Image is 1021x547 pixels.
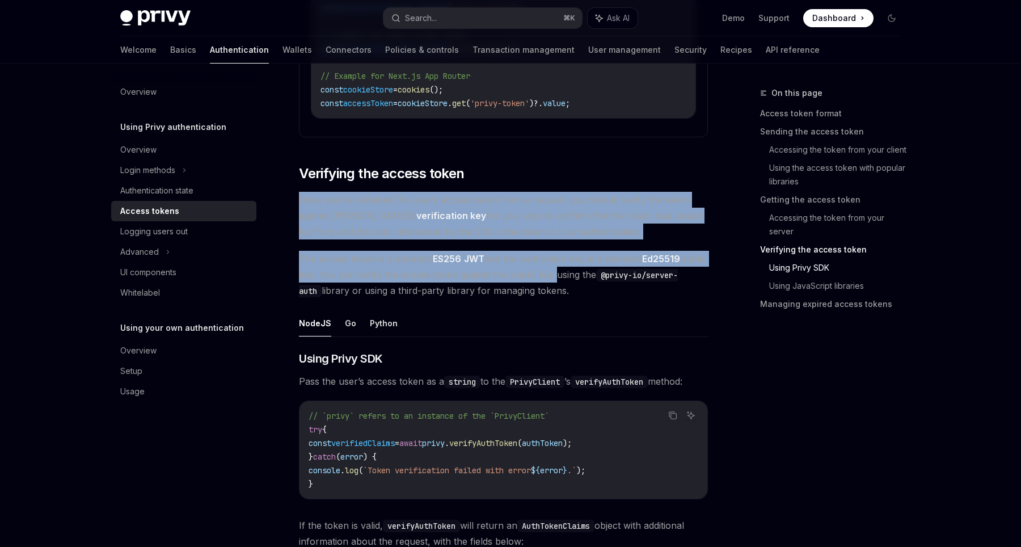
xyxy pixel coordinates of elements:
[111,82,256,102] a: Overview
[399,438,422,448] span: await
[393,85,398,95] span: =
[340,452,363,462] span: error
[466,98,470,108] span: (
[383,8,582,28] button: Search...⌘K
[111,201,256,221] a: Access tokens
[120,364,142,378] div: Setup
[309,465,340,476] span: console
[383,520,460,532] code: verifyAuthToken
[363,465,531,476] span: `Token verification failed with error
[720,36,752,64] a: Recipes
[111,381,256,402] a: Usage
[722,12,745,24] a: Demo
[395,438,399,448] span: =
[449,438,517,448] span: verifyAuthToken
[282,36,312,64] a: Wallets
[760,104,910,123] a: Access token format
[370,310,398,336] button: Python
[358,465,363,476] span: (
[363,452,377,462] span: ) {
[120,184,193,197] div: Authentication state
[448,98,452,108] span: .
[760,191,910,209] a: Getting the access token
[210,36,269,64] a: Authentication
[803,9,874,27] a: Dashboard
[320,85,343,95] span: const
[345,465,358,476] span: log
[883,9,901,27] button: Toggle dark mode
[472,36,575,64] a: Transaction management
[299,269,678,297] code: @privy-io/server-auth
[684,408,698,423] button: Ask AI
[120,321,244,335] h5: Using your own authentication
[309,479,313,489] span: }
[309,411,549,421] span: // `privy` refers to an instance of the `PrivyClient`
[120,266,176,279] div: UI components
[326,36,372,64] a: Connectors
[571,376,648,388] code: verifyAuthToken
[170,36,196,64] a: Basics
[429,85,443,95] span: ();
[299,165,464,183] span: Verifying the access token
[665,408,680,423] button: Copy the contents from the code block
[398,98,448,108] span: cookieStore
[120,286,160,300] div: Whitelabel
[529,98,543,108] span: )?.
[120,120,226,134] h5: Using Privy authentication
[464,253,484,265] a: JWT
[522,438,563,448] span: authToken
[758,12,790,24] a: Support
[540,465,563,476] span: error
[111,140,256,160] a: Overview
[309,452,313,462] span: }
[111,221,256,242] a: Logging users out
[769,277,910,295] a: Using JavaScript libraries
[588,36,661,64] a: User management
[343,98,393,108] span: accessToken
[343,85,393,95] span: cookieStore
[422,438,445,448] span: privy
[120,204,179,218] div: Access tokens
[299,310,331,336] button: NodeJS
[567,465,576,476] span: .`
[111,340,256,361] a: Overview
[120,10,191,26] img: dark logo
[111,361,256,381] a: Setup
[120,163,175,177] div: Login methods
[563,14,575,23] span: ⌘ K
[299,373,708,389] span: Pass the user’s access token as a to the ’s method:
[393,98,398,108] span: =
[771,86,822,100] span: On this page
[120,245,159,259] div: Advanced
[120,143,157,157] div: Overview
[566,98,570,108] span: ;
[517,520,594,532] code: AuthTokenClaims
[120,85,157,99] div: Overview
[309,438,331,448] span: const
[345,310,356,336] button: Go
[760,241,910,259] a: Verifying the access token
[398,85,429,95] span: cookies
[766,36,820,64] a: API reference
[642,253,680,265] a: Ed25519
[313,452,336,462] span: catch
[760,123,910,141] a: Sending the access token
[331,438,395,448] span: verifiedClaims
[322,424,327,435] span: {
[812,12,856,24] span: Dashboard
[517,438,522,448] span: (
[111,180,256,201] a: Authentication state
[433,253,461,265] a: ES256
[320,98,343,108] span: const
[385,36,459,64] a: Policies & controls
[505,376,564,388] code: PrivyClient
[543,98,566,108] span: value
[299,192,708,239] span: Once you’ve obtained the user’s access token from a request, you should verify the token against ...
[531,465,540,476] span: ${
[120,225,188,238] div: Logging users out
[563,465,567,476] span: }
[607,12,630,24] span: Ask AI
[444,376,480,388] code: string
[111,283,256,303] a: Whitelabel
[674,36,707,64] a: Security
